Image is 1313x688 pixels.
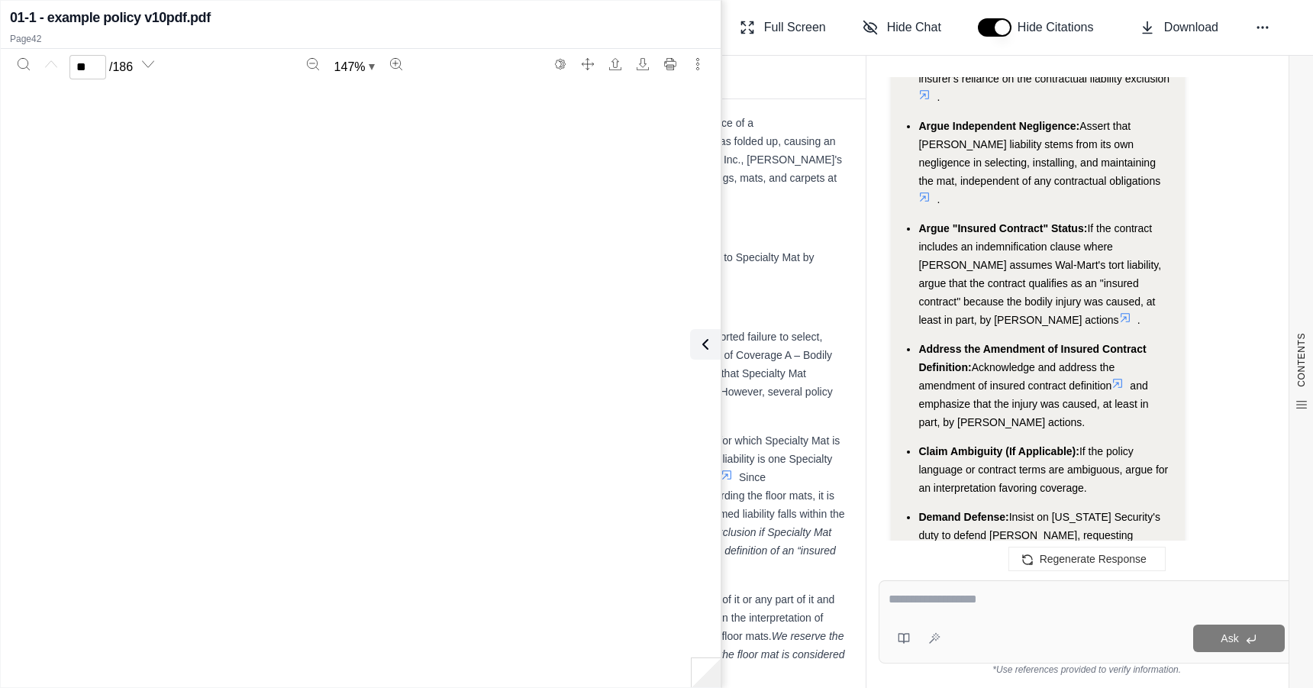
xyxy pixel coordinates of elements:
button: Zoom out [301,52,325,76]
button: Print [658,52,682,76]
span: Demand Defense: [918,511,1008,523]
span: If the contract includes an indemnification clause where [PERSON_NAME] assumes Wal-Mart's tort li... [918,222,1161,326]
span: Claim Ambiguity (If Applicable): [918,445,1079,457]
p: Page 42 [10,33,711,45]
span: We reserve the right to deny coverage based on the Contractual Liability Exclusion if Specialty M... [231,526,836,575]
button: Regenerate Response [1008,547,1166,571]
span: Insist on [US_STATE] Security's duty to defend [PERSON_NAME], requesting immediate withdrawal of ... [918,511,1169,578]
span: . [1137,314,1140,326]
span: . [937,193,940,205]
span: Recognize the insurer's reliance on the contractual liability exclusion [918,54,1169,85]
button: Open file [603,52,627,76]
button: Previous page [39,52,63,76]
button: Hide Chat [857,12,947,43]
button: Full Screen [734,12,832,43]
span: Address the Amendment of Insured Contract Definition: [918,343,1146,373]
button: More actions [686,52,710,76]
button: Next page [136,52,160,76]
span: Full Screen [764,18,826,37]
button: Full screen [576,52,600,76]
span: / 186 [109,58,133,76]
button: Zoom in [384,52,408,76]
span: . [937,91,940,103]
input: Enter a page number [69,55,106,79]
span: Hide Citations [1018,18,1103,37]
span: Acknowledge and address the amendment of insured contract definition [918,361,1115,392]
span: Argue Independent Negligence: [918,120,1079,132]
button: Ask [1193,625,1285,652]
span: Argue "Insured Contract" Status: [918,222,1087,234]
span: Download [1164,18,1218,37]
span: If the policy language or contract terms are ambiguous, argue for an interpretation favoring cove... [918,445,1168,494]
span: Hide Chat [887,18,941,37]
span: 147 % [334,58,366,76]
button: Download [631,52,655,76]
span: CONTENTS [1295,333,1308,387]
button: Switch to the dark theme [548,52,573,76]
span: Ask [1221,632,1238,644]
span: and emphasize that the injury was caused, at least in part, by [PERSON_NAME] actions. [918,380,1148,428]
span: Regenerate Response [1040,553,1147,565]
h2: 01-1 - example policy v10pdf.pdf [10,7,211,28]
div: *Use references provided to verify information. [879,664,1295,676]
span: We reserve the right to deny coverage based on the "Your Work" exclusion to the extent that provi... [231,630,845,679]
button: Search [11,52,36,76]
button: Download [1134,12,1224,43]
button: Zoom document [328,55,381,79]
span: Assert that [PERSON_NAME] liability stems from its own negligence in selecting, installing, and m... [918,120,1160,187]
